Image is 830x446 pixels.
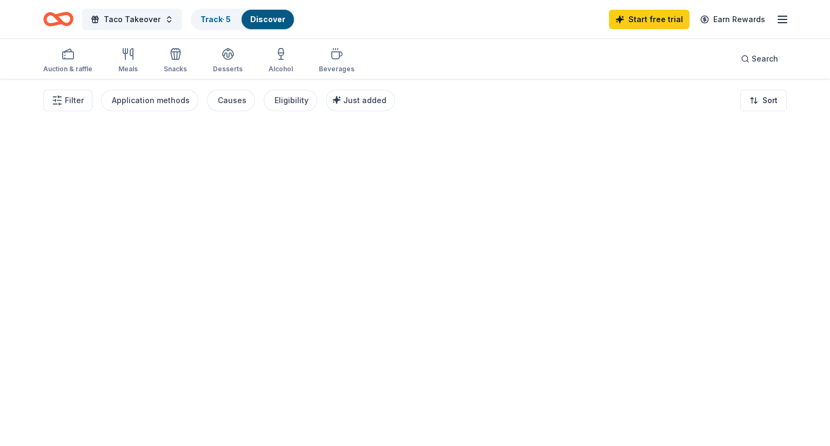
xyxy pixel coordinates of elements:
[191,9,295,30] button: Track· 5Discover
[319,43,354,79] button: Beverages
[82,9,182,30] button: Taco Takeover
[264,90,317,111] button: Eligibility
[43,90,92,111] button: Filter
[112,94,190,107] div: Application methods
[200,15,231,24] a: Track· 5
[118,65,138,73] div: Meals
[43,6,73,32] a: Home
[740,90,787,111] button: Sort
[218,94,246,107] div: Causes
[343,96,386,105] span: Just added
[326,90,395,111] button: Just added
[752,52,778,65] span: Search
[694,10,772,29] a: Earn Rewards
[118,43,138,79] button: Meals
[762,94,778,107] span: Sort
[213,65,243,73] div: Desserts
[164,43,187,79] button: Snacks
[319,65,354,73] div: Beverages
[164,65,187,73] div: Snacks
[101,90,198,111] button: Application methods
[269,43,293,79] button: Alcohol
[732,48,787,70] button: Search
[609,10,690,29] a: Start free trial
[104,13,160,26] span: Taco Takeover
[43,43,92,79] button: Auction & raffle
[275,94,309,107] div: Eligibility
[213,43,243,79] button: Desserts
[65,94,84,107] span: Filter
[43,65,92,73] div: Auction & raffle
[207,90,255,111] button: Causes
[250,15,285,24] a: Discover
[269,65,293,73] div: Alcohol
